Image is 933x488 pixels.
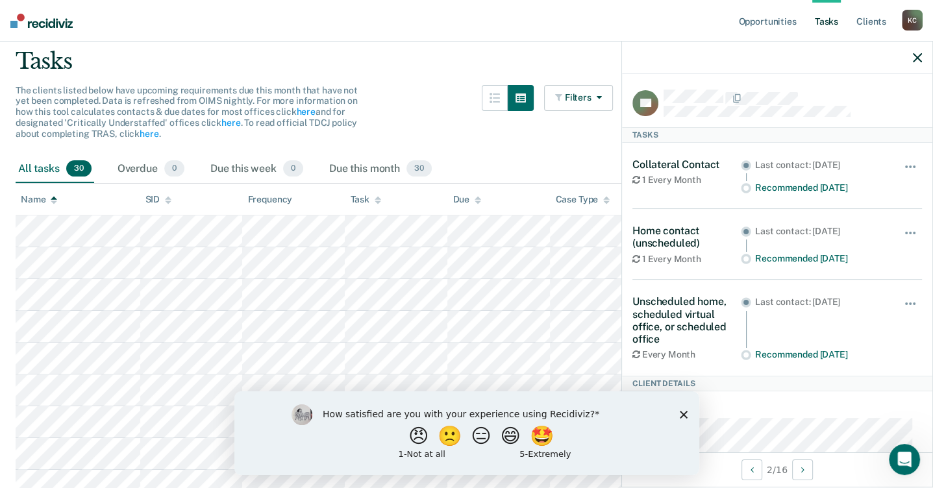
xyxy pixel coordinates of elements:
div: 1 Every Month [632,175,741,186]
span: The clients listed below have upcoming requirements due this month that have not yet been complet... [16,85,358,139]
div: Recommended [DATE] [755,253,886,264]
div: All tasks [16,155,94,184]
div: Tasks [622,127,932,143]
div: Last contact: [DATE] [755,226,886,237]
a: here [140,128,158,139]
div: Client Details [622,376,932,391]
div: Home contact (unscheduled) [632,225,741,249]
div: Due this month [327,155,434,184]
div: K C [902,10,923,30]
div: 2 / 16 [622,452,932,487]
div: Overdue [115,155,187,184]
button: Previous Client [741,459,762,480]
img: Recidiviz [10,14,73,28]
div: Recommended [DATE] [755,182,886,193]
div: SID [145,194,172,205]
span: 0 [283,160,303,177]
a: here [296,106,315,117]
span: 0 [164,160,184,177]
div: Due [453,194,481,205]
iframe: Intercom live chat [889,444,920,475]
div: Frequency [247,194,292,205]
div: Collateral Contact [632,158,741,171]
div: Due this week [208,155,306,184]
div: 1 Every Month [632,254,741,265]
a: here [221,117,240,128]
button: Next Client [792,459,813,480]
div: Recommended [DATE] [755,349,886,360]
dt: Supervision [632,402,922,413]
iframe: Survey by Kim from Recidiviz [234,391,699,475]
div: Last contact: [DATE] [755,160,886,171]
div: Case Type [555,194,610,205]
div: Name [21,194,57,205]
div: Unscheduled home, scheduled virtual office, or scheduled office [632,295,741,345]
span: 30 [66,160,92,177]
button: Filters [544,85,613,111]
div: Task [350,194,380,205]
span: 30 [406,160,432,177]
div: Tasks [16,48,917,75]
div: Last contact: [DATE] [755,297,886,308]
div: Every Month [632,349,741,360]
